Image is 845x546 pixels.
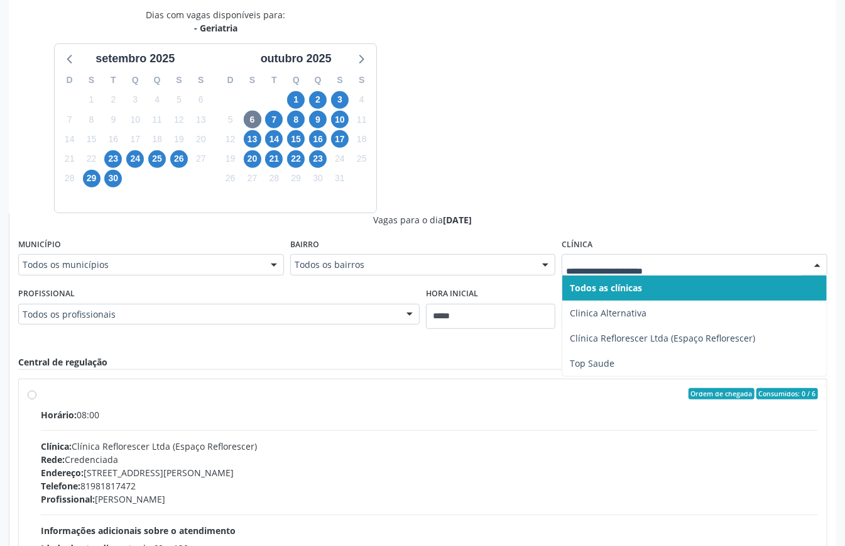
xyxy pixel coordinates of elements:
span: terça-feira, 21 de outubro de 2025 [265,150,283,168]
div: Q [124,70,146,90]
span: segunda-feira, 20 de outubro de 2025 [244,150,261,168]
div: T [263,70,285,90]
span: Ordem de chegada [689,388,755,399]
span: terça-feira, 2 de setembro de 2025 [104,91,122,109]
span: Horário: [41,409,77,421]
span: Profissional: [41,493,95,505]
label: Bairro [290,235,319,255]
div: setembro 2025 [90,50,180,67]
span: Clínica Reflorescer Ltda (Espaço Reflorescer) [570,332,755,344]
span: quarta-feira, 3 de setembro de 2025 [126,91,144,109]
span: sexta-feira, 10 de outubro de 2025 [331,111,349,128]
span: sexta-feira, 17 de outubro de 2025 [331,130,349,148]
span: segunda-feira, 29 de setembro de 2025 [83,170,101,187]
div: D [219,70,241,90]
span: sexta-feira, 31 de outubro de 2025 [331,170,349,187]
span: sexta-feira, 26 de setembro de 2025 [170,150,188,168]
span: Clínica: [41,440,72,452]
label: Profissional [18,284,75,304]
div: Central de regulação [18,355,107,369]
span: quarta-feira, 1 de outubro de 2025 [287,91,305,109]
span: terça-feira, 28 de outubro de 2025 [265,170,283,187]
div: [STREET_ADDRESS][PERSON_NAME] [41,466,818,479]
span: sexta-feira, 12 de setembro de 2025 [170,111,188,128]
span: quinta-feira, 4 de setembro de 2025 [148,91,166,109]
span: sábado, 6 de setembro de 2025 [192,91,210,109]
span: sexta-feira, 3 de outubro de 2025 [331,91,349,109]
span: quinta-feira, 23 de outubro de 2025 [309,150,327,168]
span: sábado, 11 de outubro de 2025 [353,111,371,128]
span: quinta-feira, 25 de setembro de 2025 [148,150,166,168]
span: [DATE] [444,214,472,226]
span: segunda-feira, 13 de outubro de 2025 [244,130,261,148]
span: segunda-feira, 6 de outubro de 2025 [244,111,261,128]
div: [PERSON_NAME] [41,493,818,506]
div: S [190,70,212,90]
div: Q [285,70,307,90]
div: D [58,70,80,90]
span: sábado, 25 de outubro de 2025 [353,150,371,168]
span: Top Saude [570,357,614,369]
span: quarta-feira, 8 de outubro de 2025 [287,111,305,128]
span: domingo, 19 de outubro de 2025 [222,150,239,168]
span: Informações adicionais sobre o atendimento [41,525,236,537]
span: terça-feira, 7 de outubro de 2025 [265,111,283,128]
div: outubro 2025 [256,50,337,67]
span: sábado, 4 de outubro de 2025 [353,91,371,109]
span: quinta-feira, 16 de outubro de 2025 [309,130,327,148]
div: S [80,70,102,90]
span: segunda-feira, 22 de setembro de 2025 [83,150,101,168]
span: sexta-feira, 19 de setembro de 2025 [170,130,188,148]
span: quinta-feira, 2 de outubro de 2025 [309,91,327,109]
span: quinta-feira, 11 de setembro de 2025 [148,111,166,128]
span: terça-feira, 23 de setembro de 2025 [104,150,122,168]
div: Vagas para o dia [18,213,827,226]
span: Todos os bairros [295,259,530,271]
span: segunda-feira, 1 de setembro de 2025 [83,91,101,109]
span: quarta-feira, 22 de outubro de 2025 [287,150,305,168]
label: Município [18,235,61,255]
span: domingo, 28 de setembro de 2025 [61,170,79,187]
span: quarta-feira, 15 de outubro de 2025 [287,130,305,148]
div: 81981817472 [41,479,818,493]
div: Dias com vagas disponíveis para: [146,8,285,35]
div: S [351,70,373,90]
span: terça-feira, 14 de outubro de 2025 [265,130,283,148]
span: Rede: [41,454,65,465]
span: Consumidos: 0 / 6 [756,388,818,399]
span: Todos os profissionais [23,308,394,321]
span: segunda-feira, 15 de setembro de 2025 [83,130,101,148]
span: domingo, 26 de outubro de 2025 [222,170,239,187]
span: terça-feira, 30 de setembro de 2025 [104,170,122,187]
span: Todos os municípios [23,259,258,271]
div: Q [146,70,168,90]
span: terça-feira, 9 de setembro de 2025 [104,111,122,128]
span: Endereço: [41,467,84,479]
span: quarta-feira, 17 de setembro de 2025 [126,130,144,148]
label: Hora inicial [426,284,478,304]
div: Clínica Reflorescer Ltda (Espaço Reflorescer) [41,440,818,453]
span: sábado, 27 de setembro de 2025 [192,150,210,168]
span: sábado, 18 de outubro de 2025 [353,130,371,148]
span: quarta-feira, 29 de outubro de 2025 [287,170,305,187]
span: sexta-feira, 24 de outubro de 2025 [331,150,349,168]
span: quinta-feira, 9 de outubro de 2025 [309,111,327,128]
span: sábado, 20 de setembro de 2025 [192,130,210,148]
div: 08:00 [41,408,818,421]
div: S [329,70,351,90]
span: terça-feira, 16 de setembro de 2025 [104,130,122,148]
span: Clinica Alternativa [570,307,646,319]
span: quinta-feira, 18 de setembro de 2025 [148,130,166,148]
div: T [102,70,124,90]
div: Q [307,70,329,90]
span: quarta-feira, 10 de setembro de 2025 [126,111,144,128]
label: Clínica [562,235,592,255]
span: quarta-feira, 24 de setembro de 2025 [126,150,144,168]
span: domingo, 7 de setembro de 2025 [61,111,79,128]
span: Todos as clínicas [570,282,642,294]
span: domingo, 14 de setembro de 2025 [61,130,79,148]
span: domingo, 5 de outubro de 2025 [222,111,239,128]
div: - Geriatria [146,21,285,35]
div: S [241,70,263,90]
span: domingo, 12 de outubro de 2025 [222,130,239,148]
